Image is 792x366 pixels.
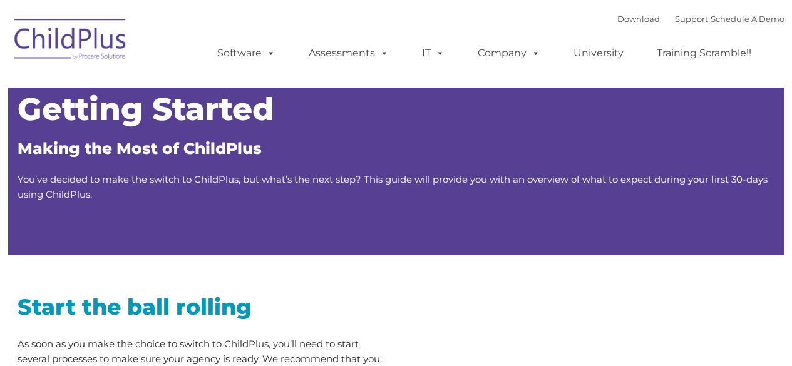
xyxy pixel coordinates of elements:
a: Assessments [296,41,401,66]
span: Making the Most of ChildPlus [18,139,262,158]
span: You’ve decided to make the switch to ChildPlus, but what’s the next step? This guide will provide... [18,173,768,200]
a: University [561,41,636,66]
a: Training Scramble!! [644,41,764,66]
a: Company [465,41,553,66]
a: Download [617,14,660,24]
a: Schedule A Demo [711,14,784,24]
a: Software [205,41,288,66]
img: ChildPlus by Procare Solutions [8,10,133,73]
span: Getting Started [18,90,274,128]
h2: Start the ball rolling [18,293,387,321]
font: | [617,14,784,24]
a: IT [409,41,457,66]
a: Support [675,14,708,24]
